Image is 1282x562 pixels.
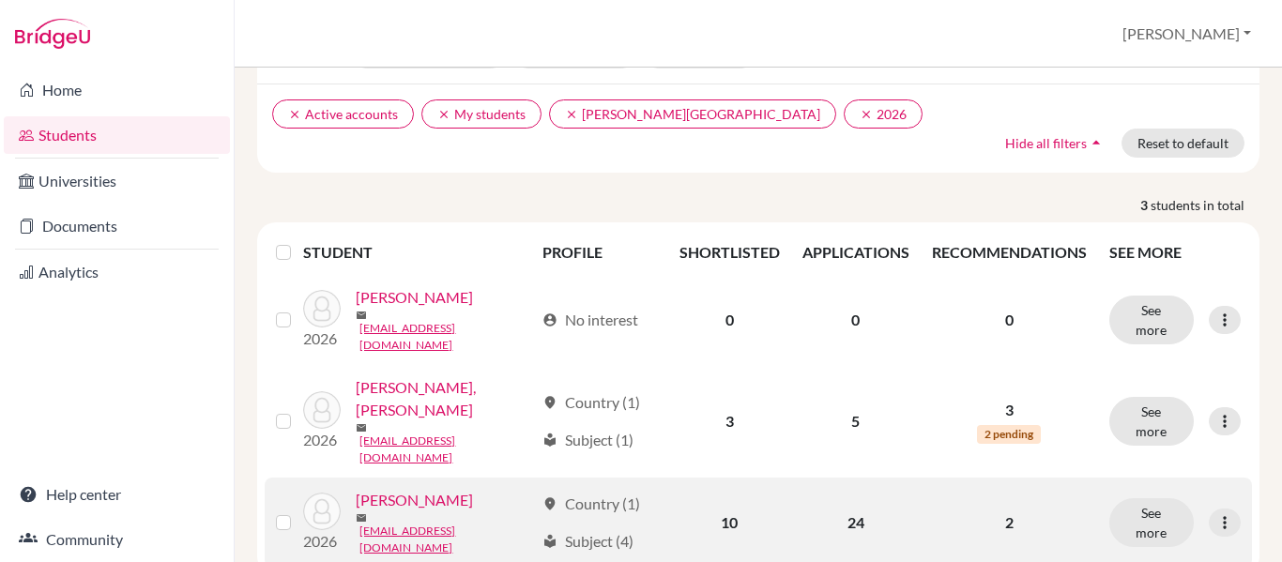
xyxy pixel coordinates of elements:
[542,530,633,553] div: Subject (4)
[542,391,640,414] div: Country (1)
[542,534,557,549] span: local_library
[542,309,638,331] div: No interest
[668,230,791,275] th: SHORTLISTED
[791,275,921,365] td: 0
[542,395,557,410] span: location_on
[4,253,230,291] a: Analytics
[356,376,534,421] a: [PERSON_NAME], [PERSON_NAME]
[1114,16,1259,52] button: [PERSON_NAME]
[359,320,534,354] a: [EMAIL_ADDRESS][DOMAIN_NAME]
[303,290,341,327] img: Bonilla, Valeria
[932,309,1087,331] p: 0
[932,399,1087,421] p: 3
[542,493,640,515] div: Country (1)
[844,99,923,129] button: clear2026
[542,429,633,451] div: Subject (1)
[1122,129,1244,158] button: Reset to default
[1098,230,1252,275] th: SEE MORE
[356,512,367,524] span: mail
[437,108,450,121] i: clear
[356,489,473,511] a: [PERSON_NAME]
[932,511,1087,534] p: 2
[303,327,341,350] p: 2026
[565,108,578,121] i: clear
[303,230,531,275] th: STUDENT
[1109,397,1194,446] button: See more
[1109,498,1194,547] button: See more
[4,162,230,200] a: Universities
[4,521,230,558] a: Community
[977,425,1041,444] span: 2 pending
[668,275,791,365] td: 0
[303,429,341,451] p: 2026
[860,108,873,121] i: clear
[1087,133,1106,152] i: arrow_drop_up
[791,365,921,478] td: 5
[549,99,836,129] button: clear[PERSON_NAME][GEOGRAPHIC_DATA]
[791,230,921,275] th: APPLICATIONS
[1109,296,1194,344] button: See more
[15,19,90,49] img: Bridge-U
[1005,135,1087,151] span: Hide all filters
[303,530,341,553] p: 2026
[542,496,557,511] span: location_on
[4,476,230,513] a: Help center
[1151,195,1259,215] span: students in total
[421,99,542,129] button: clearMy students
[4,207,230,245] a: Documents
[668,365,791,478] td: 3
[542,433,557,448] span: local_library
[4,116,230,154] a: Students
[356,310,367,321] span: mail
[359,433,534,466] a: [EMAIL_ADDRESS][DOMAIN_NAME]
[359,523,534,556] a: [EMAIL_ADDRESS][DOMAIN_NAME]
[531,230,667,275] th: PROFILE
[272,99,414,129] button: clearActive accounts
[1140,195,1151,215] strong: 3
[356,286,473,309] a: [PERSON_NAME]
[356,422,367,433] span: mail
[4,71,230,109] a: Home
[288,108,301,121] i: clear
[542,312,557,327] span: account_circle
[303,493,341,530] img: Irias, Valeria
[989,129,1122,158] button: Hide all filtersarrow_drop_up
[303,391,341,429] img: Faraj Bueso, Valeria
[921,230,1098,275] th: RECOMMENDATIONS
